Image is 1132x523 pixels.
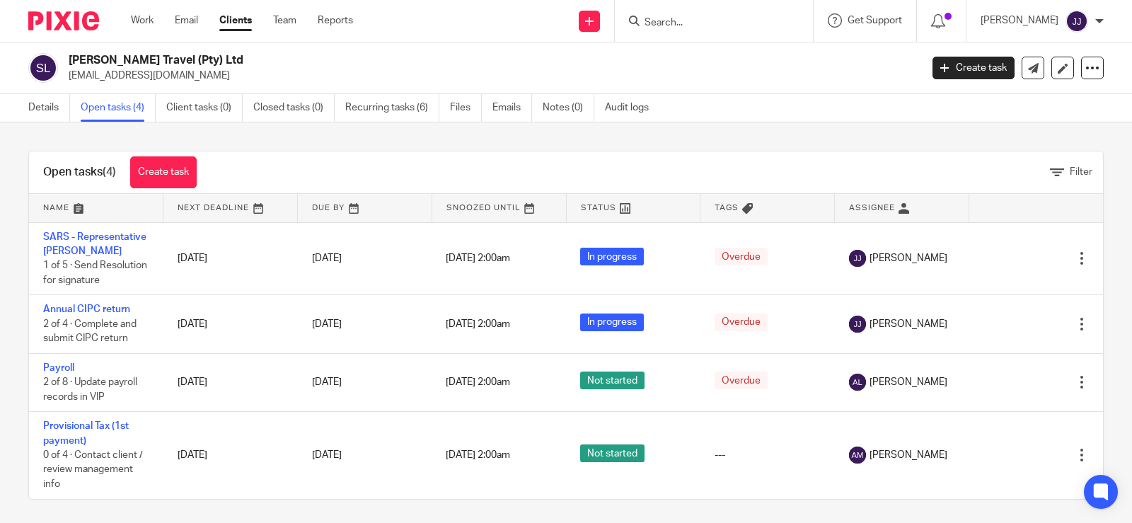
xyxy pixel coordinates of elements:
[69,53,743,68] h2: [PERSON_NAME] Travel (Pty) Ltd
[715,314,768,331] span: Overdue
[43,363,74,373] a: Payroll
[163,295,298,353] td: [DATE]
[43,450,143,489] span: 0 of 4 · Contact client / review management info
[312,377,342,387] span: [DATE]
[175,13,198,28] a: Email
[849,316,866,333] img: svg%3E
[273,13,296,28] a: Team
[312,319,342,329] span: [DATE]
[849,447,866,464] img: svg%3E
[849,250,866,267] img: svg%3E
[870,375,947,389] span: [PERSON_NAME]
[848,16,902,25] span: Get Support
[103,166,116,178] span: (4)
[131,13,154,28] a: Work
[312,253,342,263] span: [DATE]
[1065,10,1088,33] img: svg%3E
[163,353,298,411] td: [DATE]
[130,156,197,188] a: Create task
[605,94,659,122] a: Audit logs
[43,421,129,445] a: Provisional Tax (1st payment)
[870,251,947,265] span: [PERSON_NAME]
[1070,167,1092,177] span: Filter
[219,13,252,28] a: Clients
[253,94,335,122] a: Closed tasks (0)
[870,448,947,462] span: [PERSON_NAME]
[580,314,644,331] span: In progress
[69,69,911,83] p: [EMAIL_ADDRESS][DOMAIN_NAME]
[543,94,594,122] a: Notes (0)
[43,319,137,344] span: 2 of 4 · Complete and submit CIPC return
[580,372,645,389] span: Not started
[581,204,616,212] span: Status
[166,94,243,122] a: Client tasks (0)
[981,13,1058,28] p: [PERSON_NAME]
[446,204,521,212] span: Snoozed Until
[345,94,439,122] a: Recurring tasks (6)
[580,248,644,265] span: In progress
[28,94,70,122] a: Details
[163,222,298,295] td: [DATE]
[312,450,342,460] span: [DATE]
[849,374,866,391] img: svg%3E
[43,232,146,256] a: SARS - Representative [PERSON_NAME]
[580,444,645,462] span: Not started
[715,372,768,389] span: Overdue
[43,304,130,314] a: Annual CIPC return
[43,260,147,285] span: 1 of 5 · Send Resolution for signature
[43,377,137,402] span: 2 of 8 · Update payroll records in VIP
[446,450,510,460] span: [DATE] 2:00am
[446,253,510,263] span: [DATE] 2:00am
[492,94,532,122] a: Emails
[643,17,770,30] input: Search
[715,448,821,462] div: ---
[81,94,156,122] a: Open tasks (4)
[870,317,947,331] span: [PERSON_NAME]
[715,204,739,212] span: Tags
[715,248,768,265] span: Overdue
[932,57,1015,79] a: Create task
[450,94,482,122] a: Files
[318,13,353,28] a: Reports
[28,53,58,83] img: svg%3E
[28,11,99,30] img: Pixie
[446,319,510,329] span: [DATE] 2:00am
[163,412,298,499] td: [DATE]
[446,377,510,387] span: [DATE] 2:00am
[43,165,116,180] h1: Open tasks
